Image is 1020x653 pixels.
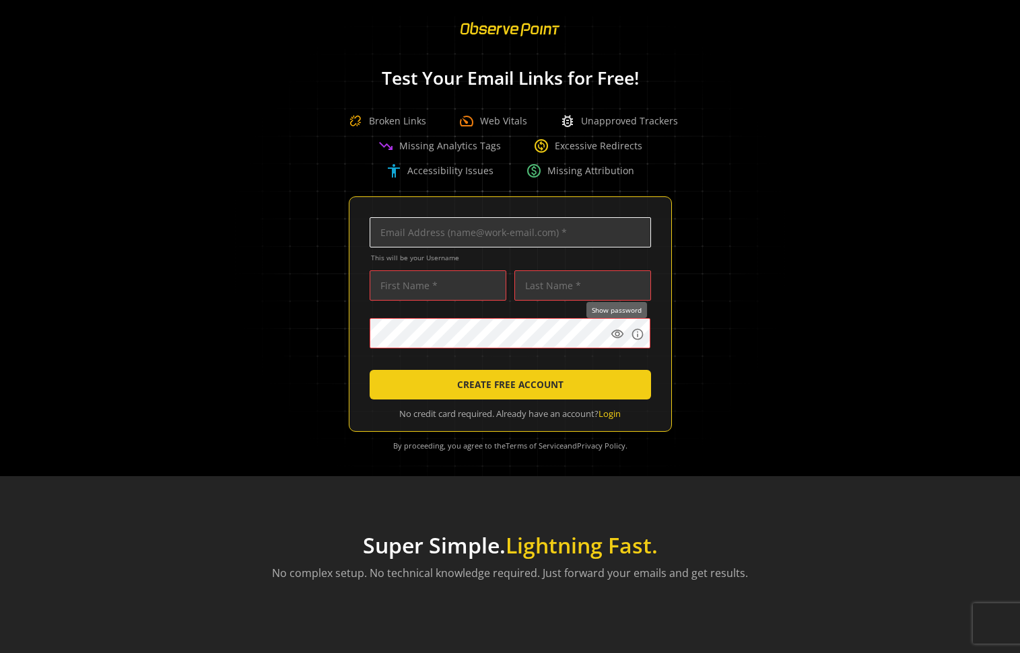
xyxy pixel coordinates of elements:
[458,113,527,129] div: Web Vitals
[526,163,542,179] span: paid
[386,163,494,179] div: Accessibility Issues
[272,533,748,558] h1: Super Simple.
[533,138,549,154] span: change_circle
[370,217,651,247] input: Email Address (name@work-email.com) *
[342,108,426,135] div: Broken Links
[506,440,564,451] a: Terms of Service
[506,531,658,560] span: Lightning Fast.
[533,138,642,154] div: Excessive Redirects
[457,373,564,397] span: CREATE FREE ACCOUNT
[370,408,651,420] div: No credit card required. Already have an account?
[371,253,651,262] span: This will be your Username
[526,163,634,179] div: Missing Attribution
[378,138,501,154] div: Missing Analytics Tags
[631,328,644,341] mat-icon: info
[559,113,678,129] div: Unapproved Trackers
[559,113,576,129] span: bug_report
[599,408,621,420] a: Login
[370,270,506,301] input: First Name *
[452,31,568,44] a: ObservePoint Homepage
[342,108,369,135] img: Broken Link
[458,113,475,129] span: speed
[378,138,394,154] span: trending_down
[577,440,625,451] a: Privacy Policy
[366,432,655,460] div: By proceeding, you agree to the and .
[214,69,807,88] h1: Test Your Email Links for Free!
[386,163,402,179] span: accessibility
[514,270,651,301] input: Last Name *
[272,565,748,581] p: No complex setup. No technical knowledge required. Just forward your emails and get results.
[370,370,651,399] button: CREATE FREE ACCOUNT
[611,328,624,341] mat-icon: visibility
